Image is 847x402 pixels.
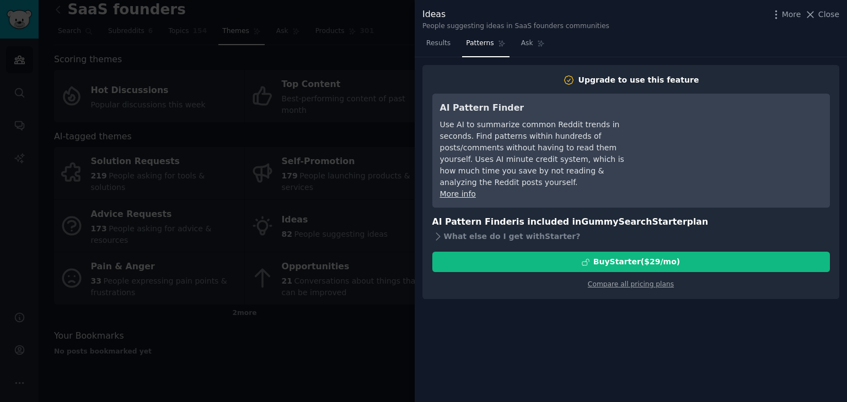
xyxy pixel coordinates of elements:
span: Patterns [466,39,494,48]
a: Results [422,35,454,57]
button: Close [805,9,839,20]
div: Buy Starter ($ 29 /mo ) [593,256,680,268]
iframe: YouTube video player [657,101,822,184]
a: Compare all pricing plans [588,280,674,288]
h3: AI Pattern Finder is included in plan [432,215,830,229]
span: Close [818,9,839,20]
span: More [782,9,801,20]
div: Ideas [422,8,609,21]
button: More [770,9,801,20]
div: Use AI to summarize common Reddit trends in seconds. Find patterns within hundreds of posts/comme... [440,119,641,188]
span: Results [426,39,451,48]
div: Upgrade to use this feature [578,74,699,86]
div: What else do I get with Starter ? [432,229,830,244]
a: Patterns [462,35,509,57]
h3: AI Pattern Finder [440,101,641,115]
a: More info [440,189,476,198]
div: People suggesting ideas in SaaS founders communities [422,21,609,31]
button: BuyStarter($29/mo) [432,252,830,272]
span: Ask [521,39,533,48]
span: GummySearch Starter [581,216,687,227]
a: Ask [517,35,549,57]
